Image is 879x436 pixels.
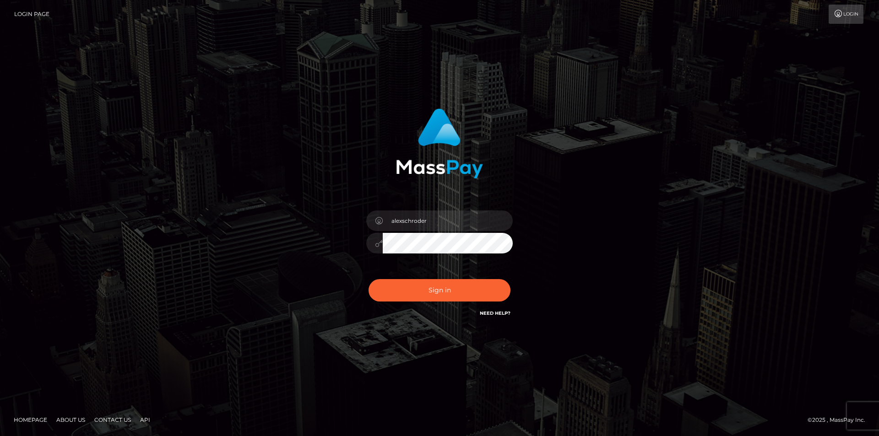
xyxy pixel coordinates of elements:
[14,5,49,24] a: Login Page
[91,413,135,427] a: Contact Us
[829,5,863,24] a: Login
[369,279,510,301] button: Sign in
[808,415,872,425] div: © 2025 , MassPay Inc.
[10,413,51,427] a: Homepage
[480,310,510,316] a: Need Help?
[53,413,89,427] a: About Us
[396,108,483,178] img: MassPay Login
[383,210,513,231] input: Username...
[136,413,154,427] a: API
